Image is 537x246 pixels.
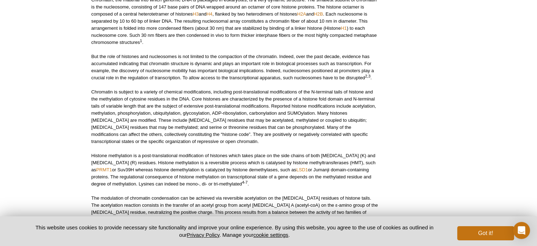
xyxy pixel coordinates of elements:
a: LSD1 [296,167,308,172]
a: H2A [297,11,306,17]
sup: 1 [140,39,142,43]
a: H2B [314,11,323,17]
div: Open Intercom Messenger [513,222,530,239]
a: Privacy Policy [187,232,219,238]
sup: 4-7 [242,180,247,184]
button: Got it! [457,226,514,240]
a: PRMT1 [96,167,112,172]
a: H3 [193,11,199,17]
p: Chromatin is subject to a variety of chemical modifications, including post-translational modific... [91,88,379,145]
p: But the role of histones and nucleosomes is not limited to the compaction of the chromatin. Indee... [91,53,379,81]
p: The modulation of chromatin condensation can be achieved via reversible acetylation on the [MEDIC... [91,195,379,230]
p: Histone methylation is a post-translational modification of histones which takes place on the sid... [91,152,379,188]
p: This website uses cookies to provide necessary site functionality and improve your online experie... [23,224,446,239]
a: H4 [207,11,213,17]
button: cookie settings [253,232,288,238]
a: H1 [341,25,347,31]
sup: 2,3 [365,74,370,78]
